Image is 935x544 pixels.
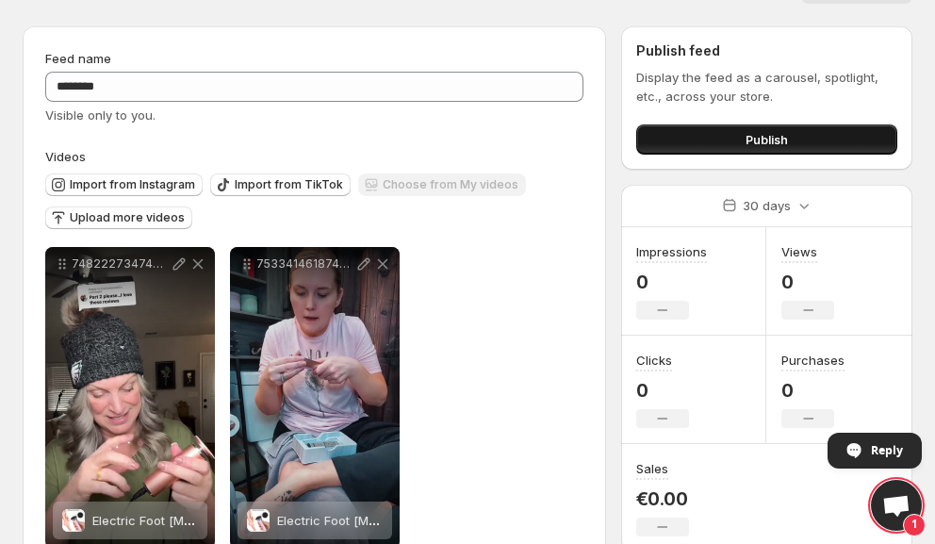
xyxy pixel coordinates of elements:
[636,41,897,60] h2: Publish feed
[70,210,185,225] span: Upload more videos
[903,514,926,536] span: 1
[636,124,897,155] button: Publish
[781,242,817,261] h3: Views
[781,351,845,370] h3: Purchases
[636,459,668,478] h3: Sales
[871,480,922,531] a: Open chat
[781,379,845,402] p: 0
[746,130,788,149] span: Publish
[45,206,192,229] button: Upload more videos
[636,487,689,510] p: €0.00
[247,509,270,532] img: Electric Foot Callus Remover Foot Care File Heels Dead Skin Pedicure Tool Electronic Foot Grinder...
[210,173,351,196] button: Import from TikTok
[636,242,707,261] h3: Impressions
[636,351,672,370] h3: Clicks
[743,196,791,215] p: 30 days
[45,107,156,123] span: Visible only to you.
[871,434,903,467] span: Reply
[62,509,85,532] img: Electric Foot Callus Remover Foot Care File Heels Dead Skin Pedicure Tool Electronic Foot Grinder...
[781,271,834,293] p: 0
[256,256,354,272] p: 7533414618748767502
[636,68,897,106] p: Display the feed as a carousel, spotlight, etc., across your store.
[70,177,195,192] span: Import from Instagram
[235,177,343,192] span: Import from TikTok
[45,51,111,66] span: Feed name
[45,173,203,196] button: Import from Instagram
[72,256,170,272] p: 7482227347446385966
[636,271,707,293] p: 0
[636,379,689,402] p: 0
[45,149,86,164] span: Videos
